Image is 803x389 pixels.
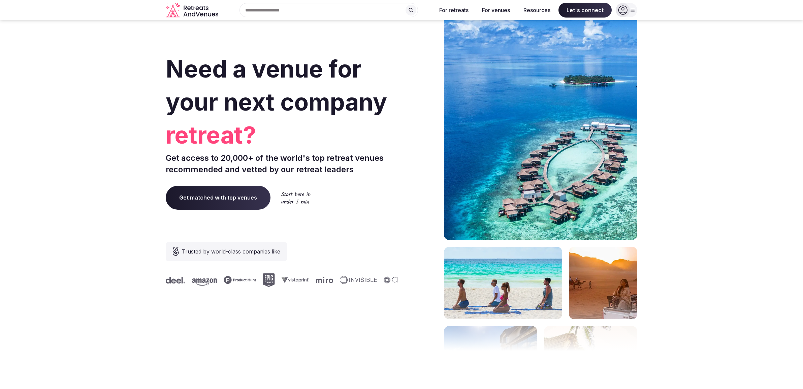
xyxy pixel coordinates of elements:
[444,247,562,319] img: yoga on tropical beach
[166,119,399,152] span: retreat?
[558,3,612,18] span: Let's connect
[166,3,220,18] svg: Retreats and Venues company logo
[166,3,220,18] a: Visit the homepage
[518,3,556,18] button: Resources
[569,247,637,319] img: woman sitting in back of truck with camels
[477,3,515,18] button: For venues
[272,277,299,283] svg: Vistaprint company logo
[434,3,474,18] button: For retreats
[182,247,280,256] span: Trusted by world-class companies like
[166,55,387,116] span: Need a venue for your next company
[253,273,265,287] svg: Epic Games company logo
[166,186,270,209] a: Get matched with top venues
[156,277,175,283] svg: Deel company logo
[166,152,399,175] p: Get access to 20,000+ of the world's top retreat venues recommended and vetted by our retreat lea...
[306,277,323,283] svg: Miro company logo
[330,276,367,284] svg: Invisible company logo
[281,192,311,204] img: Start here in under 5 min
